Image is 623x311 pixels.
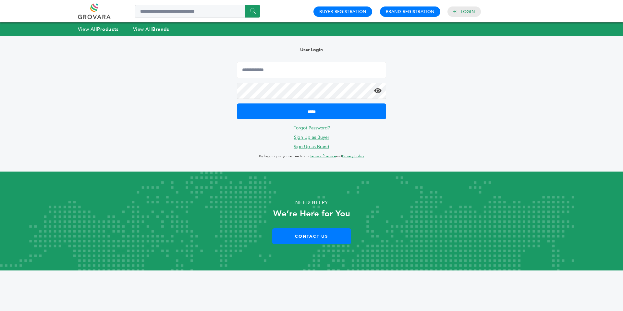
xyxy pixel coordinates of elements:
[133,26,169,32] a: View AllBrands
[31,198,592,208] p: Need Help?
[294,144,329,150] a: Sign Up as Brand
[300,47,323,53] b: User Login
[293,125,330,131] a: Forgot Password?
[310,154,336,159] a: Terms of Service
[237,83,386,99] input: Password
[237,152,386,160] p: By logging in, you agree to our and
[272,228,351,244] a: Contact Us
[237,62,386,78] input: Email Address
[319,9,366,15] a: Buyer Registration
[152,26,169,32] strong: Brands
[135,5,260,18] input: Search a product or brand...
[294,134,329,140] a: Sign Up as Buyer
[461,9,475,15] a: Login
[386,9,434,15] a: Brand Registration
[273,208,350,220] strong: We’re Here for You
[78,26,119,32] a: View AllProducts
[97,26,118,32] strong: Products
[342,154,364,159] a: Privacy Policy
